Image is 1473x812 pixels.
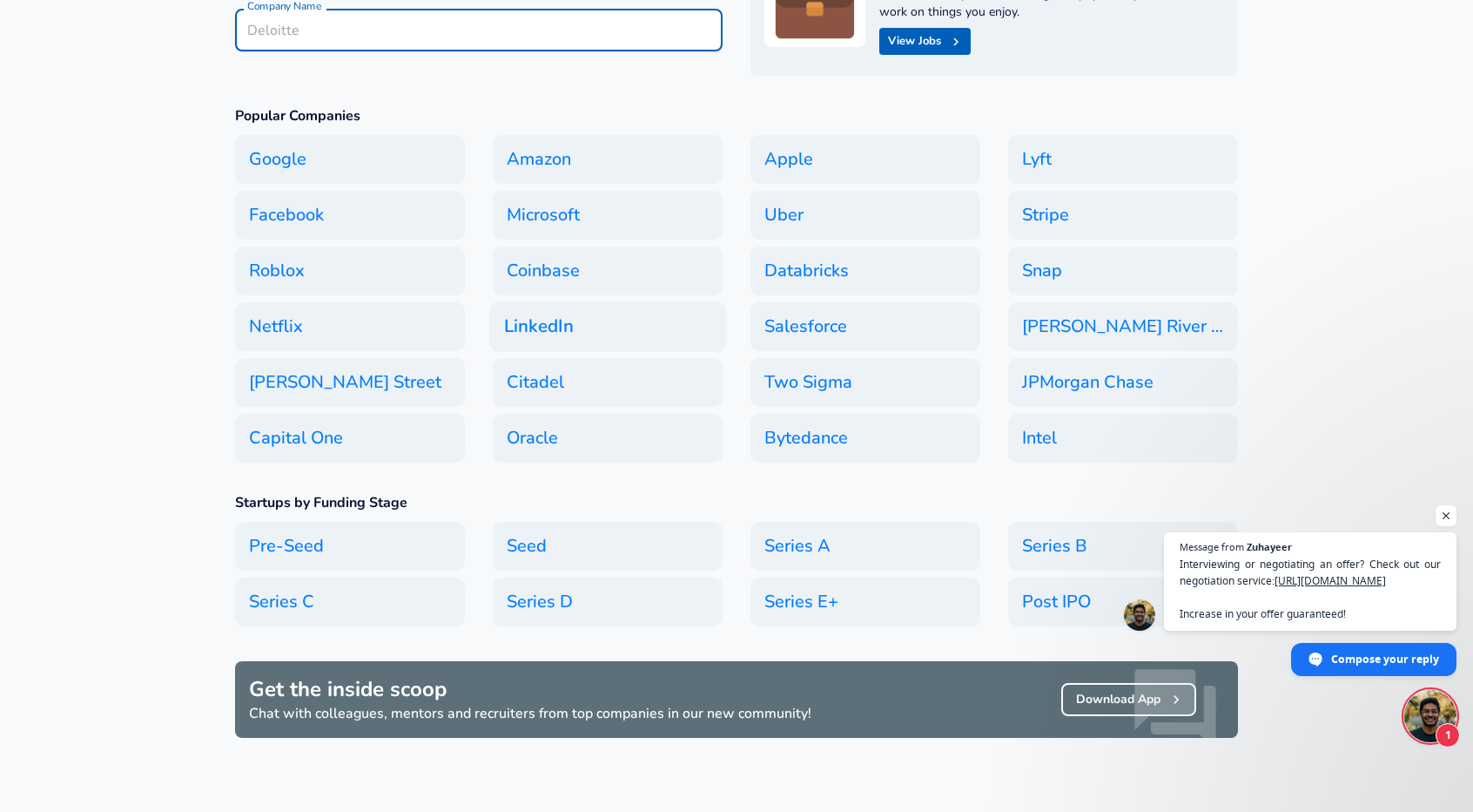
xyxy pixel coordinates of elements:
[493,578,723,626] a: Series D
[1404,690,1456,742] div: Open chat
[235,191,465,240] a: Facebook
[1180,542,1244,551] span: Message from
[1008,247,1238,295] a: Snap
[235,578,465,626] a: Series C
[750,522,980,571] a: Series A
[493,191,723,240] a: Microsoft
[1061,683,1196,717] a: Download App
[1436,723,1460,748] span: 1
[1008,522,1238,571] a: Series B
[1247,542,1292,551] span: Zuhayeer
[750,247,980,295] a: Databricks
[493,302,723,351] a: LinkedIn
[750,414,980,463] a: Bytedance
[235,491,1238,515] h6: Startups by Funding Stage
[1008,191,1238,240] a: Stripe
[1008,135,1238,184] a: Lyft
[489,301,726,352] h6: LinkedIn
[1008,578,1238,626] a: Post IPO
[235,104,1238,128] h6: Popular Companies
[493,414,723,463] a: Oracle
[750,578,980,626] a: Series E+
[879,28,971,55] a: View Jobs
[493,522,723,571] a: Seed
[1008,302,1238,351] a: [PERSON_NAME] River Trading
[247,1,322,11] label: Company Name
[235,522,465,571] a: Pre-Seed
[235,135,465,184] a: Google
[235,414,465,463] a: Capital One
[493,135,723,184] a: Amazon
[750,302,980,351] a: Salesforce
[1008,414,1238,463] a: Intel
[1331,644,1439,674] span: Compose your reply
[1180,556,1441,622] span: Interviewing or negotiating an offer? Check out our negotiation service: Increase in your offer g...
[249,675,811,703] h5: Get the inside scoop
[750,135,980,184] a: Apple
[750,191,980,240] a: Uber
[235,302,465,351] a: Netflix
[750,358,980,407] a: Two Sigma
[235,247,465,295] a: Roblox
[493,247,723,295] a: Coinbase
[235,358,465,407] a: [PERSON_NAME] Street
[235,9,723,51] input: Deloitte
[1008,358,1238,407] a: JPMorgan Chase
[493,358,723,407] a: Citadel
[249,703,811,724] p: Chat with colleagues, mentors and recruiters from top companies in our new community!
